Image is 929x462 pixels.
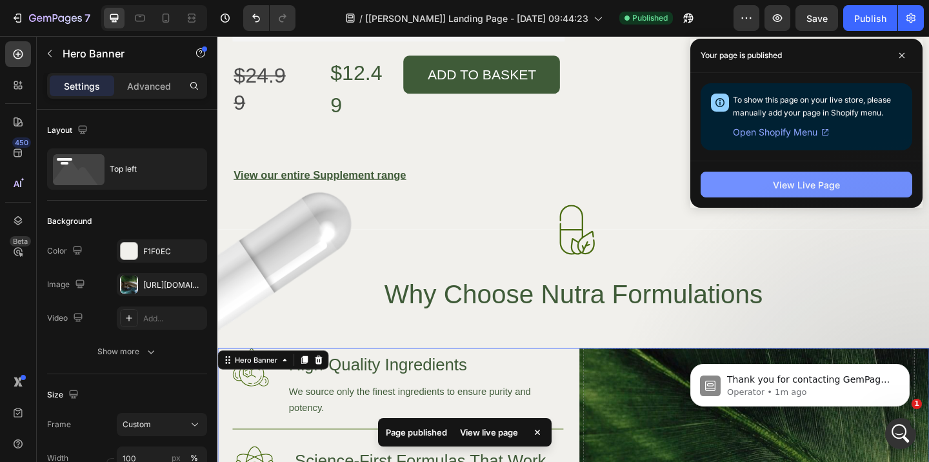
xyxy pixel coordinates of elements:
div: Image [47,276,88,294]
button: Home [202,5,226,30]
div: Add... [143,313,204,325]
button: Publish [843,5,897,31]
p: Page published [386,426,447,439]
div: View live page [452,423,526,441]
button: 7 [5,5,96,31]
button: View Live Page [701,172,912,197]
button: Save [795,5,838,31]
div: Hero Banner [16,346,68,358]
span: 1 [912,399,922,409]
span: Custom [123,419,151,430]
textarea: Message… [11,310,247,358]
h3: High-Quality Ingredients [76,339,376,377]
div: Size [47,387,81,404]
iframe: Design area [217,36,929,462]
span: Published [632,12,668,24]
iframe: Intercom notifications message [671,337,929,427]
img: gempages_526674528609240088-26dc3242-9998-4362-8c1f-f067a9efd767.svg [16,339,58,381]
p: Advanced [127,79,171,93]
p: 7 [85,10,90,26]
button: Custom [117,413,207,436]
div: Publish [854,12,886,25]
h2: Why Choose Nutra Formulations [156,262,618,299]
div: Our support team will assist you shortly. [21,225,201,250]
div: Video [47,310,86,327]
div: Operator says… [10,172,248,349]
div: Layout [47,122,90,139]
div: We greatly appreciate your patience! 🙌 [21,288,201,313]
div: Thank you for contacting GemPages Support! 👋 ​ [21,180,201,218]
p: Your page is published [701,49,782,62]
div: Thank you for contacting GemPages Support! 👋​Our support team will assist you shortly.Meanwhile, ... [10,172,212,321]
button: go back [8,5,33,30]
img: gempages_526674528609240088-171d2971-507b-4e1d-947f-880e47133047.svg [360,183,415,238]
button: Show more [47,340,207,363]
p: We source only the finest ingredients to ensure purity and potency. [77,378,375,413]
button: Send a message… [221,358,242,379]
div: Show more [97,345,157,358]
label: Frame [47,419,71,430]
div: F1F0EC [143,246,204,257]
div: Close [226,5,250,28]
div: Beta [10,236,31,246]
span: / [359,12,363,25]
button: Emoji picker [20,363,30,374]
div: 450 [12,137,31,148]
span: Save [806,13,828,24]
span: Open Shopify Menu [733,125,817,140]
span: [[PERSON_NAME]] Landing Page - [DATE] 09:44:23 [365,12,588,25]
div: [URL][DOMAIN_NAME] [143,279,204,291]
div: Undo/Redo [243,5,295,31]
div: Color [47,243,85,260]
div: View Live Page [773,178,840,192]
a: Help Center [21,257,199,280]
p: The team can also help [63,16,161,29]
div: Background [47,216,92,227]
iframe: Intercom live chat [885,418,916,449]
img: Profile image for Operator [37,7,57,28]
p: Hero Banner [63,46,172,61]
div: Top left [110,154,188,184]
p: Settings [64,79,100,93]
span: To show this page on your live store, please manually add your page in Shopify menu. [733,95,891,117]
h1: Operator [63,6,108,16]
div: Meanwhile, feel free to explore our for helpful troubleshooting steps. [21,256,201,281]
